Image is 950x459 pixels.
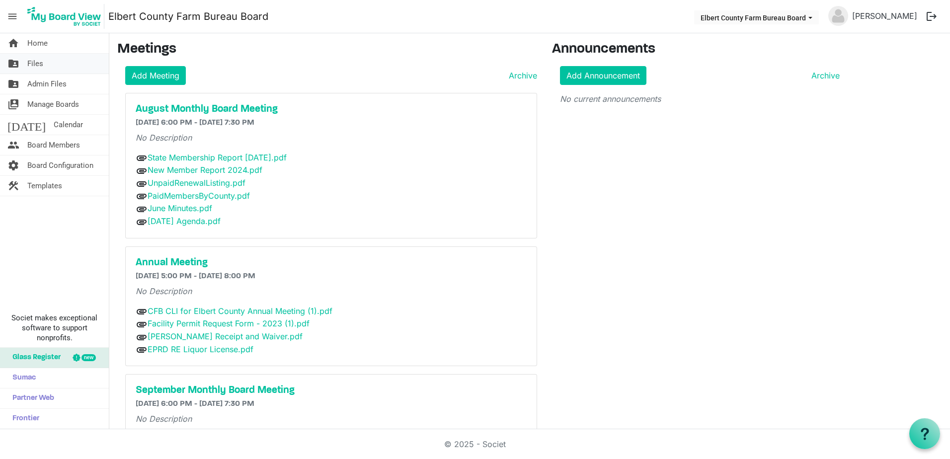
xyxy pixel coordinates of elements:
a: Annual Meeting [136,257,527,269]
p: No Description [136,413,527,425]
span: folder_shared [7,74,19,94]
span: Board Configuration [27,155,93,175]
span: attachment [136,152,148,164]
span: Admin Files [27,74,67,94]
span: Societ makes exceptional software to support nonprofits. [4,313,104,343]
h6: [DATE] 6:00 PM - [DATE] 7:30 PM [136,118,527,128]
span: home [7,33,19,53]
span: attachment [136,165,148,177]
span: attachment [136,203,148,215]
a: August Monthly Board Meeting [136,103,527,115]
a: September Monthly Board Meeting [136,384,527,396]
span: menu [3,7,22,26]
span: attachment [136,331,148,343]
span: [DATE] [7,115,46,135]
span: Templates [27,176,62,196]
span: attachment [136,344,148,356]
a: Archive [505,70,537,81]
a: State Membership Report [DATE].pdf [148,153,287,162]
span: Sumac [7,368,36,388]
p: No Description [136,285,527,297]
span: Files [27,54,43,74]
span: Partner Web [7,388,54,408]
h3: Meetings [117,41,537,58]
span: folder_shared [7,54,19,74]
span: Frontier [7,409,39,429]
span: attachment [136,190,148,202]
span: attachment [136,216,148,228]
h6: [DATE] 6:00 PM - [DATE] 7:30 PM [136,399,527,409]
a: Archive [807,70,840,81]
a: UnpaidRenewalListing.pdf [148,178,245,188]
a: [PERSON_NAME] Receipt and Waiver.pdf [148,331,303,341]
a: Add Meeting [125,66,186,85]
a: CFB CLI for Elbert County Annual Meeting (1).pdf [148,306,332,316]
h6: [DATE] 5:00 PM - [DATE] 8:00 PM [136,272,527,281]
div: new [81,354,96,361]
button: logout [921,6,942,27]
a: [DATE] Agenda.pdf [148,216,221,226]
a: My Board View Logo [24,4,108,29]
span: switch_account [7,94,19,114]
p: No Description [136,132,527,144]
p: No current announcements [560,93,840,105]
a: EPRD RE Liquor License.pdf [148,344,253,354]
span: attachment [136,306,148,317]
span: Glass Register [7,348,61,368]
h3: Announcements [552,41,848,58]
a: New Member Report 2024.pdf [148,165,262,175]
a: June Minutes.pdf [148,203,212,213]
span: people [7,135,19,155]
img: no-profile-picture.svg [828,6,848,26]
a: Elbert County Farm Bureau Board [108,6,268,26]
span: attachment [136,318,148,330]
a: © 2025 - Societ [444,439,506,449]
a: Add Announcement [560,66,646,85]
span: Board Members [27,135,80,155]
a: [PERSON_NAME] [848,6,921,26]
a: PaidMembersByCounty.pdf [148,191,250,201]
span: construction [7,176,19,196]
img: My Board View Logo [24,4,104,29]
span: Calendar [54,115,83,135]
span: Home [27,33,48,53]
span: attachment [136,178,148,190]
span: settings [7,155,19,175]
span: Manage Boards [27,94,79,114]
button: Elbert County Farm Bureau Board dropdownbutton [694,10,819,24]
a: Facility Permit Request Form - 2023 (1).pdf [148,318,310,328]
